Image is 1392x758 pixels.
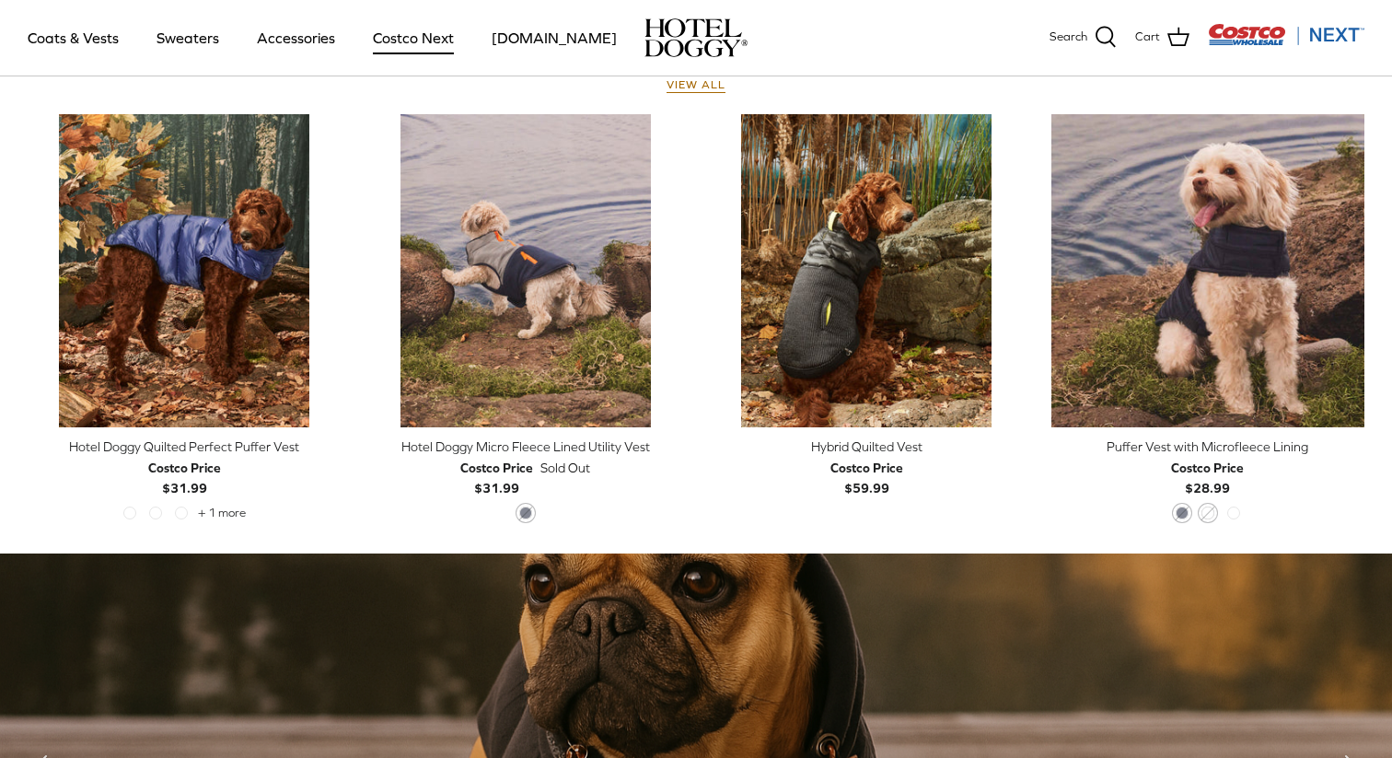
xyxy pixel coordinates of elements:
a: Visit Costco Next [1208,35,1364,49]
span: Search [1050,28,1087,47]
a: Hotel Doggy Quilted Perfect Puffer Vest [28,114,342,428]
b: $31.99 [148,458,221,496]
a: Hotel Doggy Micro Fleece Lined Utility Vest Costco Price$31.99 Sold Out [369,437,683,498]
a: Puffer Vest with Microfleece Lining Costco Price$28.99 [1051,437,1365,498]
a: Hybrid Quilted Vest Costco Price$59.99 [710,437,1024,498]
a: Costco Next [356,6,470,69]
span: + 1 more [198,507,246,519]
img: Costco Next [1208,23,1364,46]
a: Search [1050,26,1117,50]
div: Puffer Vest with Microfleece Lining [1051,437,1365,457]
div: Hotel Doggy Quilted Perfect Puffer Vest [28,437,342,457]
a: [DOMAIN_NAME] [475,6,633,69]
a: Accessories [240,6,352,69]
div: Hotel Doggy Micro Fleece Lined Utility Vest [369,437,683,457]
a: View all [667,78,725,93]
a: Hotel Doggy Micro Fleece Lined Utility Vest [369,114,683,428]
a: Sweaters [140,6,236,69]
a: Coats & Vests [11,6,135,69]
div: Costco Price [148,458,221,478]
b: $28.99 [1171,458,1244,496]
span: Sold Out [540,458,590,478]
a: Cart [1135,26,1189,50]
b: $31.99 [460,458,533,496]
span: Cart [1135,28,1160,47]
div: Costco Price [830,458,903,478]
a: Hotel Doggy Quilted Perfect Puffer Vest Costco Price$31.99 [28,437,342,498]
img: hoteldoggycom [644,18,748,57]
div: Hybrid Quilted Vest [710,437,1024,457]
a: Hybrid Quilted Vest [710,114,1024,428]
a: Puffer Vest with Microfleece Lining [1051,114,1365,428]
b: $59.99 [830,458,903,496]
div: Costco Price [1171,458,1244,478]
div: Costco Price [460,458,533,478]
a: hoteldoggy.com hoteldoggycom [644,18,748,57]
